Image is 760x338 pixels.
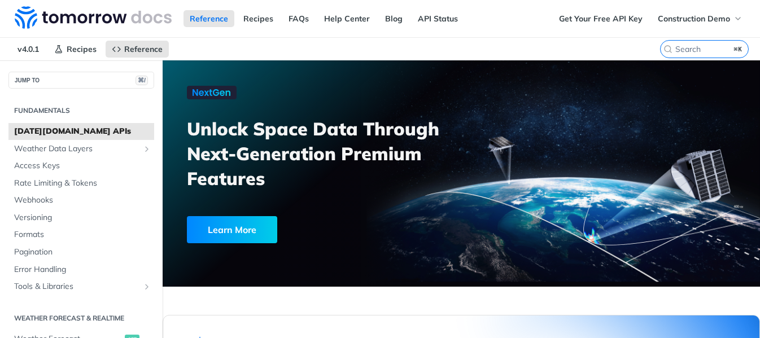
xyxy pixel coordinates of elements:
img: Tomorrow.io Weather API Docs [15,6,172,29]
span: Error Handling [14,264,151,275]
a: Weather Data LayersShow subpages for Weather Data Layers [8,141,154,157]
span: Versioning [14,212,151,223]
svg: Search [663,45,672,54]
span: Access Keys [14,160,151,172]
a: Webhooks [8,192,154,209]
button: Show subpages for Tools & Libraries [142,282,151,291]
a: Formats [8,226,154,243]
span: Pagination [14,247,151,258]
a: Tools & LibrariesShow subpages for Tools & Libraries [8,278,154,295]
a: [DATE][DOMAIN_NAME] APIs [8,123,154,140]
a: Recipes [237,10,279,27]
span: [DATE][DOMAIN_NAME] APIs [14,126,151,137]
span: ⌘/ [136,76,148,85]
span: Webhooks [14,195,151,206]
span: v4.0.1 [11,41,45,58]
a: Blog [379,10,409,27]
button: Construction Demo [652,10,749,27]
a: Pagination [8,244,154,261]
div: Learn More [187,216,277,243]
h2: Weather Forecast & realtime [8,313,154,323]
a: Reference [184,10,234,27]
a: FAQs [282,10,315,27]
span: Rate Limiting & Tokens [14,178,151,189]
a: Learn More [187,216,416,243]
span: Reference [124,44,163,54]
span: Construction Demo [658,14,730,24]
h3: Unlock Space Data Through Next-Generation Premium Features [187,116,474,191]
span: Formats [14,229,151,240]
img: NextGen [187,86,237,99]
span: Recipes [67,44,97,54]
button: Show subpages for Weather Data Layers [142,144,151,153]
a: Versioning [8,209,154,226]
button: JUMP TO⌘/ [8,72,154,89]
span: Tools & Libraries [14,281,139,292]
span: Weather Data Layers [14,143,139,155]
a: Help Center [318,10,376,27]
a: Recipes [48,41,103,58]
h2: Fundamentals [8,106,154,116]
a: Get Your Free API Key [553,10,649,27]
a: Rate Limiting & Tokens [8,175,154,192]
a: Error Handling [8,261,154,278]
kbd: ⌘K [731,43,745,55]
a: API Status [412,10,464,27]
a: Reference [106,41,169,58]
a: Access Keys [8,157,154,174]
